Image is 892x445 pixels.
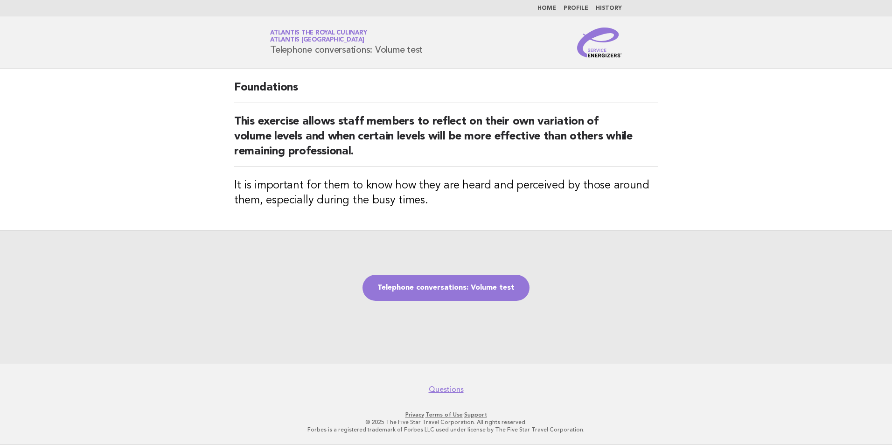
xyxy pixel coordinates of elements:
a: Atlantis the Royal CulinaryAtlantis [GEOGRAPHIC_DATA] [270,30,367,43]
span: Atlantis [GEOGRAPHIC_DATA] [270,37,364,43]
a: Support [464,411,487,418]
h1: Telephone conversations: Volume test [270,30,423,55]
h2: This exercise allows staff members to reflect on their own variation of volume levels and when ce... [234,114,658,167]
p: · · [160,411,732,418]
a: Profile [564,6,588,11]
a: Privacy [405,411,424,418]
p: Forbes is a registered trademark of Forbes LLC used under license by The Five Star Travel Corpora... [160,426,732,433]
a: Questions [429,385,464,394]
a: History [596,6,622,11]
a: Telephone conversations: Volume test [362,275,530,301]
a: Home [537,6,556,11]
p: © 2025 The Five Star Travel Corporation. All rights reserved. [160,418,732,426]
img: Service Energizers [577,28,622,57]
h3: It is important for them to know how they are heard and perceived by those around them, especiall... [234,178,658,208]
h2: Foundations [234,80,658,103]
a: Terms of Use [425,411,463,418]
